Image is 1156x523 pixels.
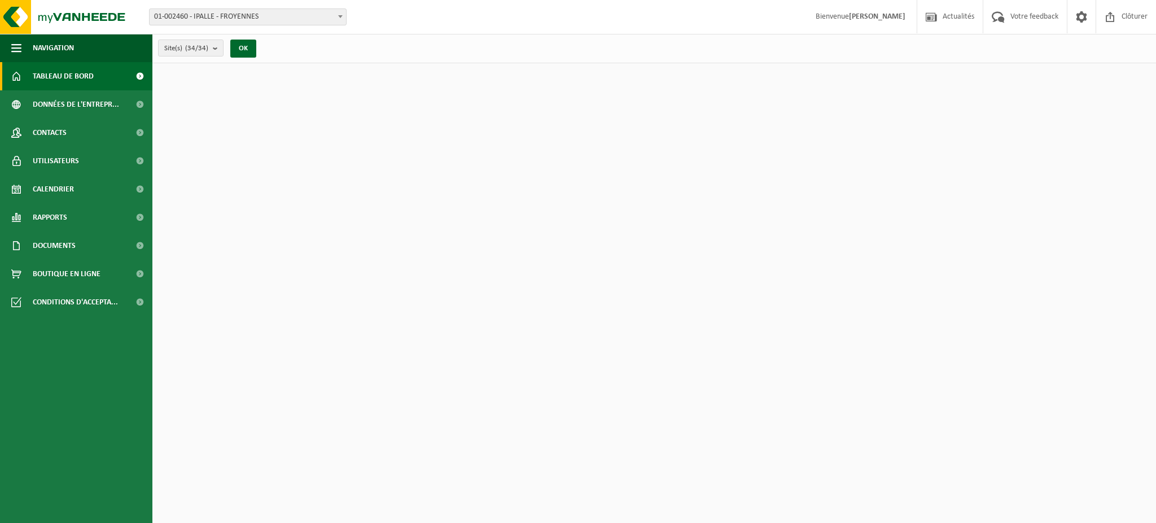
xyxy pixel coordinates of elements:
button: OK [230,40,256,58]
span: Calendrier [33,175,74,203]
span: 01-002460 - IPALLE - FROYENNES [149,8,347,25]
span: Navigation [33,34,74,62]
span: Conditions d'accepta... [33,288,118,316]
button: Site(s)(34/34) [158,40,224,56]
span: 01-002460 - IPALLE - FROYENNES [150,9,346,25]
span: Données de l'entrepr... [33,90,119,119]
span: Boutique en ligne [33,260,100,288]
span: Site(s) [164,40,208,57]
span: Contacts [33,119,67,147]
span: Utilisateurs [33,147,79,175]
count: (34/34) [185,45,208,52]
span: Tableau de bord [33,62,94,90]
span: Documents [33,232,76,260]
strong: [PERSON_NAME] [849,12,905,21]
span: Rapports [33,203,67,232]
